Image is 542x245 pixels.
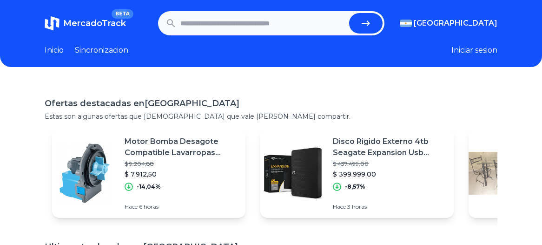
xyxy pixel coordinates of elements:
p: $ 399.999,00 [333,170,446,179]
img: Featured image [52,141,117,206]
img: Argentina [400,20,412,27]
p: $ 437.499,00 [333,160,446,168]
p: Hace 3 horas [333,203,446,211]
h1: Ofertas destacadas en [GEOGRAPHIC_DATA] [45,97,497,110]
a: Sincronizacion [75,45,128,56]
p: -8,57% [345,183,365,191]
a: Inicio [45,45,64,56]
img: MercadoTrack [45,16,59,31]
img: Featured image [260,141,325,206]
span: BETA [112,9,133,19]
a: MercadoTrackBETA [45,16,126,31]
span: MercadoTrack [63,18,126,28]
p: Disco Rigido Externo 4tb Seagate Expansion Usb Portatil Csi [333,136,446,158]
span: [GEOGRAPHIC_DATA] [414,18,497,29]
button: Iniciar sesion [451,45,497,56]
button: [GEOGRAPHIC_DATA] [400,18,497,29]
p: -14,04% [137,183,161,191]
p: Estas son algunas ofertas que [DEMOGRAPHIC_DATA] que vale [PERSON_NAME] compartir. [45,112,497,121]
p: Hace 6 horas [125,203,238,211]
a: Featured imageDisco Rigido Externo 4tb Seagate Expansion Usb Portatil Csi$ 437.499,00$ 399.999,00... [260,129,454,218]
img: Featured image [469,141,534,206]
p: $ 7.912,50 [125,170,238,179]
a: Featured imageMotor Bomba Desagote Compatible Lavarropas Drean Blue$ 9.204,88$ 7.912,50-14,04%Hac... [52,129,245,218]
p: $ 9.204,88 [125,160,238,168]
p: Motor Bomba Desagote Compatible Lavarropas Drean Blue [125,136,238,158]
